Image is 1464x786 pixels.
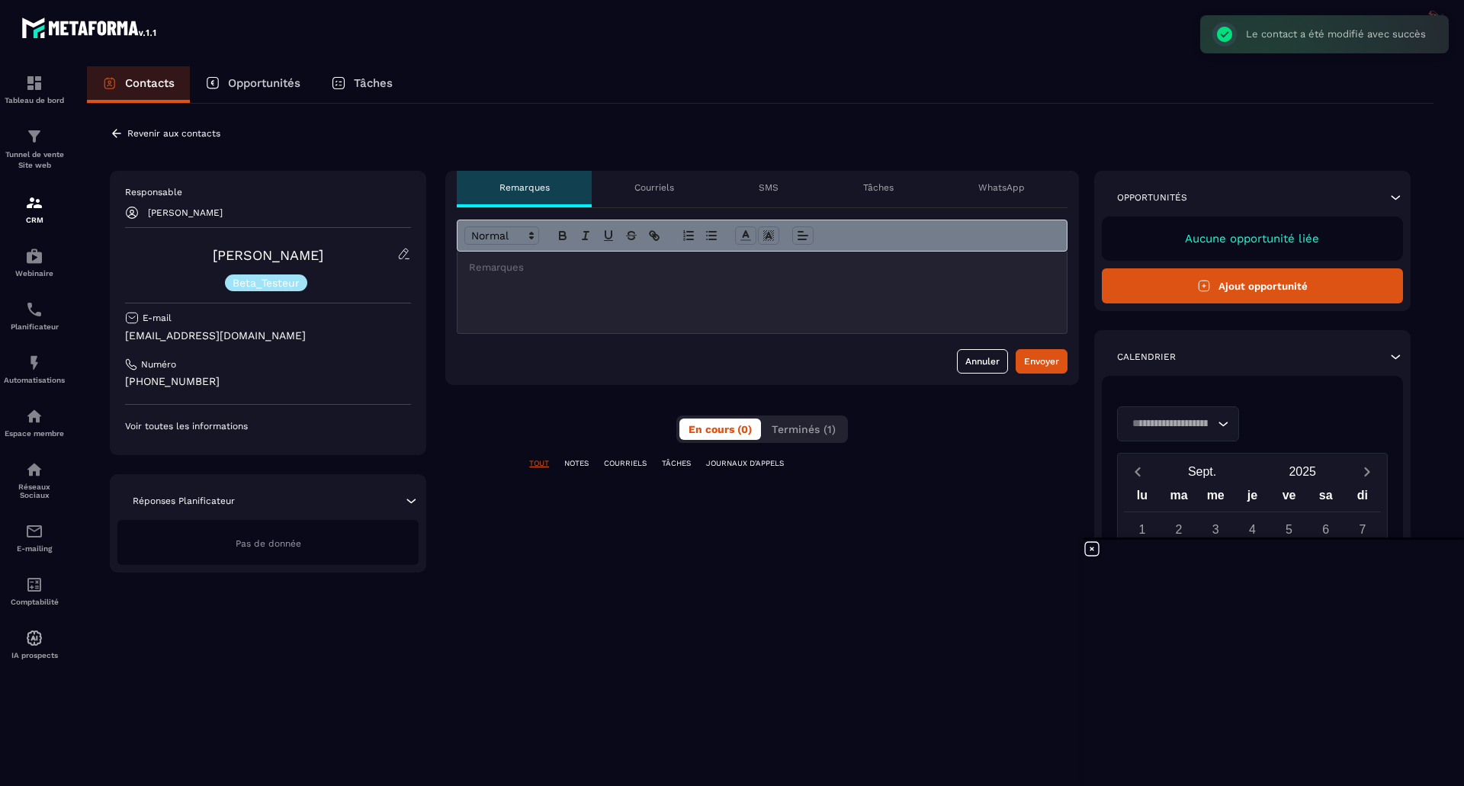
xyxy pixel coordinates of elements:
div: 1 [1128,516,1155,543]
p: JOURNAUX D'APPELS [706,458,784,469]
a: automationsautomationsAutomatisations [4,342,65,396]
div: Search for option [1117,406,1239,441]
p: Tâches [354,76,393,90]
div: 5 [1276,516,1302,543]
button: Annuler [957,349,1008,374]
p: E-mailing [4,544,65,553]
p: Contacts [125,76,175,90]
a: formationformationTableau de bord [4,63,65,116]
button: Next month [1353,461,1381,482]
img: formation [25,127,43,146]
div: ma [1161,485,1197,512]
img: formation [25,194,43,212]
div: 2 [1166,516,1193,543]
img: automations [25,354,43,372]
img: logo [21,14,159,41]
p: [PHONE_NUMBER] [125,374,411,389]
a: accountantaccountantComptabilité [4,564,65,618]
div: Calendar days [1124,516,1381,665]
img: accountant [25,576,43,594]
div: je [1234,485,1270,512]
a: emailemailE-mailing [4,511,65,564]
div: sa [1308,485,1344,512]
img: email [25,522,43,541]
div: 4 [1239,516,1266,543]
p: Comptabilité [4,598,65,606]
p: TÂCHES [662,458,691,469]
p: Beta_Testeur [233,278,300,288]
img: social-network [25,460,43,479]
span: Terminés (1) [772,423,836,435]
button: Open months overlay [1152,458,1253,485]
a: formationformationTunnel de vente Site web [4,116,65,182]
p: SMS [759,181,779,194]
p: Revenir aux contacts [127,128,220,139]
p: Automatisations [4,376,65,384]
button: Envoyer [1016,349,1067,374]
button: Previous month [1124,461,1152,482]
p: Webinaire [4,269,65,278]
div: Envoyer [1024,354,1059,369]
p: Réseaux Sociaux [4,483,65,499]
div: 3 [1202,516,1229,543]
p: Aucune opportunité liée [1117,232,1388,245]
div: lu [1124,485,1161,512]
p: E-mail [143,312,172,324]
p: Tableau de bord [4,96,65,104]
p: Calendrier [1117,351,1176,363]
div: di [1344,485,1381,512]
p: TOUT [529,458,549,469]
a: automationsautomationsEspace membre [4,396,65,449]
p: WhatsApp [978,181,1025,194]
p: Tunnel de vente Site web [4,149,65,171]
p: CRM [4,216,65,224]
img: automations [25,629,43,647]
a: Contacts [87,66,190,103]
p: Remarques [499,181,550,194]
a: schedulerschedulerPlanificateur [4,289,65,342]
p: Planificateur [4,322,65,331]
p: Numéro [141,358,176,371]
p: NOTES [564,458,589,469]
span: En cours (0) [689,423,752,435]
p: Voir toutes les informations [125,420,411,432]
div: Calendar wrapper [1124,485,1381,665]
a: automationsautomationsWebinaire [4,236,65,289]
a: social-networksocial-networkRéseaux Sociaux [4,449,65,511]
img: automations [25,407,43,425]
button: Open years overlay [1252,458,1353,485]
div: 6 [1312,516,1339,543]
p: COURRIELS [604,458,647,469]
p: Responsable [125,186,411,198]
a: formationformationCRM [4,182,65,236]
div: me [1197,485,1234,512]
div: 7 [1349,516,1376,543]
img: automations [25,247,43,265]
input: Search for option [1127,415,1214,432]
p: [PERSON_NAME] [148,207,223,218]
p: [EMAIL_ADDRESS][DOMAIN_NAME] [125,329,411,343]
img: formation [25,74,43,92]
p: Réponses Planificateur [133,495,235,507]
span: Pas de donnée [236,538,301,549]
p: Opportunités [228,76,300,90]
p: Espace membre [4,429,65,438]
button: En cours (0) [679,419,761,440]
button: Terminés (1) [762,419,845,440]
p: Courriels [634,181,674,194]
a: Opportunités [190,66,316,103]
a: [PERSON_NAME] [213,247,323,263]
div: ve [1270,485,1307,512]
img: scheduler [25,300,43,319]
button: Ajout opportunité [1102,268,1403,303]
p: Opportunités [1117,191,1187,204]
a: Tâches [316,66,408,103]
p: Tâches [863,181,894,194]
p: IA prospects [4,651,65,659]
